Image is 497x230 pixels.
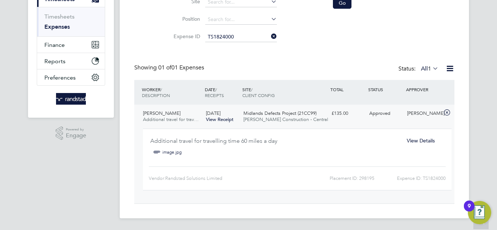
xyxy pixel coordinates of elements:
[56,93,86,105] img: randstad-logo-retina.png
[374,173,446,184] div: Expense ID: TS1824000
[369,110,390,116] span: Approved
[240,83,329,102] div: SITE
[428,65,431,72] span: 1
[398,64,440,74] div: Status:
[37,53,105,69] button: Reports
[149,173,279,184] div: Vendor:
[44,13,75,20] a: Timesheets
[404,108,442,120] div: [PERSON_NAME]
[44,23,70,30] a: Expenses
[421,65,438,72] label: All
[279,173,374,184] div: Placement ID: 298195
[243,110,317,116] span: Midlands Defects Project (21CC99)
[329,83,366,96] div: TOTAL
[56,126,87,140] a: Powered byEngage
[206,110,220,116] span: [DATE]
[140,83,203,102] div: WORKER
[329,108,366,120] div: £135.00
[134,64,206,72] div: Showing
[243,116,328,122] span: [PERSON_NAME] Construction - Central
[205,92,224,98] span: RECEIPTS
[142,92,170,98] span: DESCRIPTION
[407,137,435,144] span: View Details
[206,116,234,122] a: View Receipt
[366,83,404,96] div: STATUS
[251,86,253,92] span: /
[150,135,397,147] div: Additional travel for travelling time 60 miles a day
[215,86,217,92] span: /
[44,41,65,48] span: Finance
[468,206,471,215] div: 9
[66,133,86,139] span: Engage
[242,92,275,98] span: CLIENT CONFIG
[404,83,442,96] div: APPROVER
[158,64,171,71] span: 01 of
[143,110,180,116] span: [PERSON_NAME]
[158,64,204,71] span: 01 Expenses
[162,147,182,158] a: image.jpg
[468,201,491,224] button: Open Resource Center, 9 new notifications
[167,16,200,22] label: Position
[37,7,105,36] div: Timesheets
[165,175,222,181] span: Randstad Solutions Limited
[66,126,86,133] span: Powered by
[44,74,76,81] span: Preferences
[37,69,105,85] button: Preferences
[143,116,199,122] span: Additional travel for trav…
[44,58,65,65] span: Reports
[167,33,200,40] label: Expense ID
[205,32,277,42] input: Search for...
[203,83,241,102] div: DATE
[37,93,105,105] a: Go to home page
[205,15,277,25] input: Search for...
[160,86,162,92] span: /
[37,37,105,53] button: Finance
